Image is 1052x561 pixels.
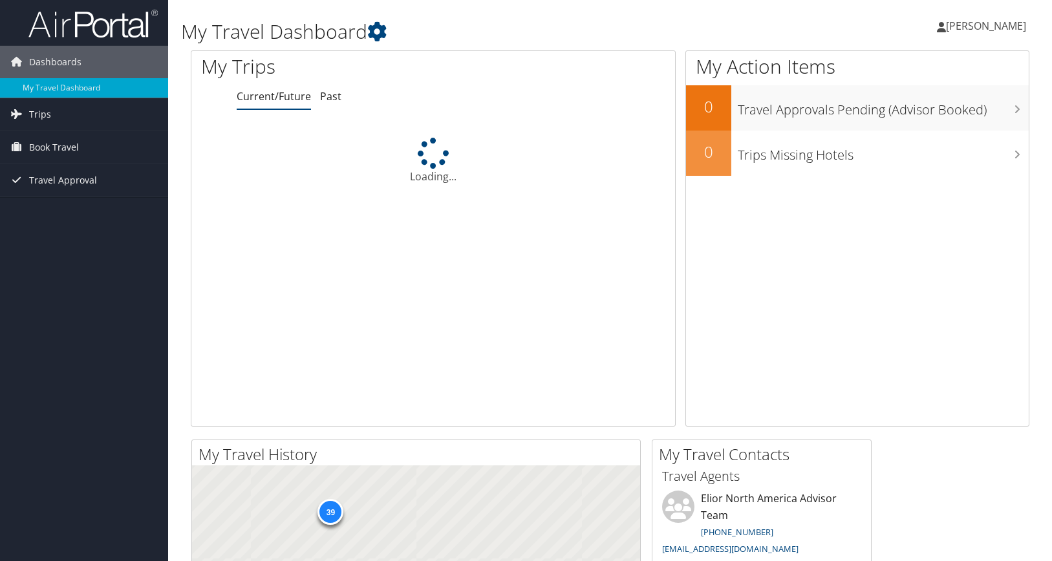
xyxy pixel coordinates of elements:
div: Loading... [191,138,675,184]
a: Past [320,89,341,103]
a: 0Trips Missing Hotels [686,131,1029,176]
h2: My Travel Contacts [659,443,871,465]
span: Trips [29,98,51,131]
h2: My Travel History [199,443,640,465]
a: [EMAIL_ADDRESS][DOMAIN_NAME] [662,543,799,555]
h1: My Action Items [686,53,1029,80]
h3: Trips Missing Hotels [738,140,1029,164]
li: Elior North America Advisor Team [656,491,868,560]
h3: Travel Agents [662,467,861,485]
h1: My Trips [201,53,464,80]
h2: 0 [686,141,731,163]
h2: 0 [686,96,731,118]
span: Dashboards [29,46,81,78]
span: Travel Approval [29,164,97,196]
a: [PERSON_NAME] [937,6,1039,45]
span: Book Travel [29,131,79,164]
h3: Travel Approvals Pending (Advisor Booked) [738,94,1029,119]
a: [PHONE_NUMBER] [701,526,773,538]
a: 0Travel Approvals Pending (Advisor Booked) [686,85,1029,131]
div: 39 [317,499,343,525]
span: [PERSON_NAME] [946,19,1026,33]
h1: My Travel Dashboard [181,18,753,45]
a: Current/Future [237,89,311,103]
img: airportal-logo.png [28,8,158,39]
